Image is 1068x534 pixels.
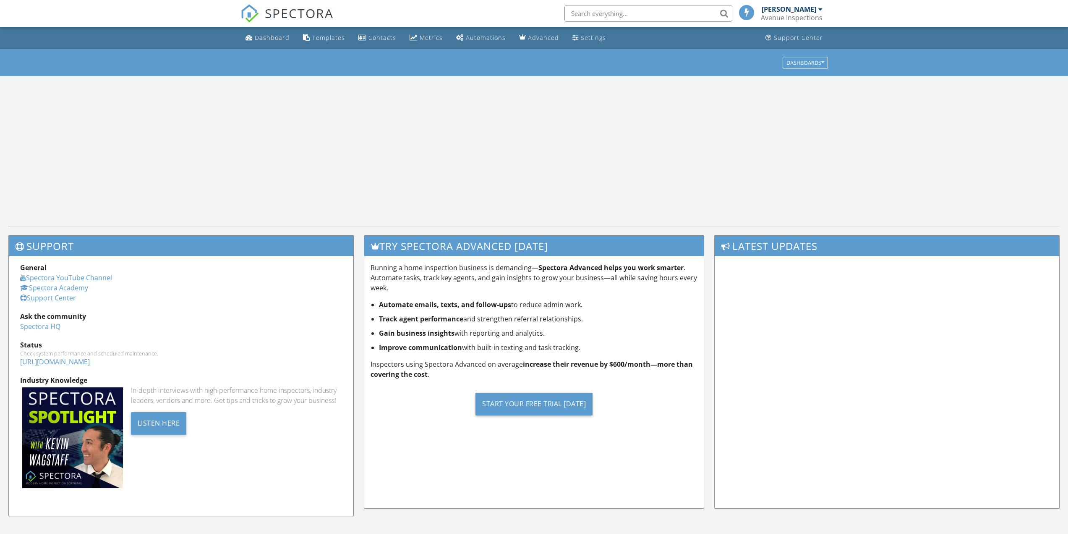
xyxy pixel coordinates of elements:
div: Advanced [528,34,559,42]
strong: Automate emails, texts, and follow-ups [379,300,511,309]
a: [URL][DOMAIN_NAME] [20,357,90,366]
div: Listen Here [131,412,187,435]
input: Search everything... [564,5,732,22]
div: In-depth interviews with high-performance home inspectors, industry leaders, vendors and more. Ge... [131,385,342,405]
a: Spectora Academy [20,283,88,292]
div: Dashboard [255,34,290,42]
strong: Track agent performance [379,314,463,324]
a: Support Center [20,293,76,303]
div: Support Center [774,34,823,42]
a: Dashboard [242,30,293,46]
a: Templates [300,30,348,46]
span: SPECTORA [265,4,334,22]
h3: Latest Updates [715,236,1059,256]
a: Settings [569,30,609,46]
p: Inspectors using Spectora Advanced on average . [371,359,697,379]
p: Running a home inspection business is demanding— . Automate tasks, track key agents, and gain ins... [371,263,697,293]
a: Advanced [516,30,562,46]
strong: increase their revenue by $600/month—more than covering the cost [371,360,693,379]
li: with built-in texting and task tracking. [379,342,697,352]
a: Metrics [406,30,446,46]
div: Settings [581,34,606,42]
strong: General [20,263,47,272]
a: Automations (Basic) [453,30,509,46]
img: Spectoraspolightmain [22,387,123,488]
div: [PERSON_NAME] [762,5,816,13]
div: Check system performance and scheduled maintenance. [20,350,342,357]
div: Templates [312,34,345,42]
strong: Spectora Advanced helps you work smarter [538,263,684,272]
li: to reduce admin work. [379,300,697,310]
div: Metrics [420,34,443,42]
div: Dashboards [786,60,824,66]
button: Dashboards [783,57,828,68]
a: Spectora HQ [20,322,60,331]
strong: Gain business insights [379,329,454,338]
div: Industry Knowledge [20,375,342,385]
div: Status [20,340,342,350]
strong: Improve communication [379,343,462,352]
a: Support Center [762,30,826,46]
h3: Support [9,236,353,256]
li: and strengthen referral relationships. [379,314,697,324]
a: Start Your Free Trial [DATE] [371,386,697,422]
div: Avenue Inspections [761,13,823,22]
div: Contacts [368,34,396,42]
a: Contacts [355,30,400,46]
div: Start Your Free Trial [DATE] [475,393,593,416]
a: Listen Here [131,418,187,427]
div: Ask the community [20,311,342,321]
a: SPECTORA [240,11,334,29]
img: The Best Home Inspection Software - Spectora [240,4,259,23]
h3: Try spectora advanced [DATE] [364,236,704,256]
a: Spectora YouTube Channel [20,273,112,282]
li: with reporting and analytics. [379,328,697,338]
div: Automations [466,34,506,42]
